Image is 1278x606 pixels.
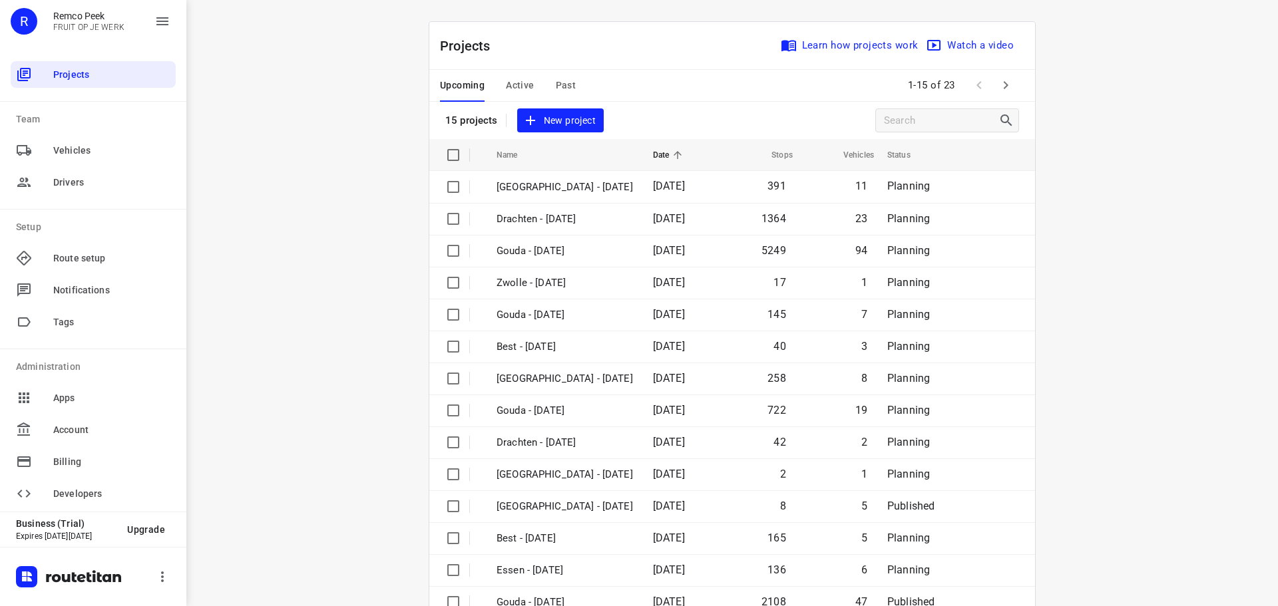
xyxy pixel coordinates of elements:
p: Gouda - Friday [497,307,633,323]
span: 2 [780,468,786,480]
span: Vehicles [53,144,170,158]
span: 11 [855,180,867,192]
span: 5249 [761,244,786,257]
p: Best - Friday [497,339,633,355]
p: 15 projects [445,114,498,126]
p: Setup [16,220,176,234]
span: 722 [767,404,786,416]
span: Previous Page [966,72,992,98]
input: Search projects [884,110,998,131]
span: [DATE] [653,340,685,353]
span: [DATE] [653,563,685,576]
span: 165 [767,531,786,544]
span: 145 [767,308,786,321]
span: Planning [887,244,930,257]
span: Planning [887,468,930,480]
span: Planning [887,404,930,416]
div: Search [998,112,1018,128]
span: Vehicles [826,147,874,163]
span: Account [53,423,170,437]
p: Administration [16,360,176,374]
div: Tags [11,309,176,335]
span: Drivers [53,176,170,190]
span: [DATE] [653,531,685,544]
span: Planning [887,180,930,192]
span: Next Page [992,72,1019,98]
span: [DATE] [653,180,685,192]
span: 3 [861,340,867,353]
span: Past [556,77,576,94]
span: 94 [855,244,867,257]
span: Developers [53,487,170,501]
span: Planning [887,436,930,448]
p: Business (Trial) [16,518,116,529]
span: Planning [887,276,930,289]
span: 2 [861,436,867,448]
p: Antwerpen - Monday [497,180,633,195]
span: 19 [855,404,867,416]
span: New project [525,112,596,129]
span: 391 [767,180,786,192]
div: Apps [11,384,176,411]
p: Drachten - Monday [497,212,633,227]
span: [DATE] [653,436,685,448]
span: Active [506,77,534,94]
span: Planning [887,372,930,384]
span: 6 [861,563,867,576]
span: Planning [887,340,930,353]
button: Upgrade [116,518,176,541]
span: Apps [53,391,170,405]
span: 1 [861,276,867,289]
span: 7 [861,308,867,321]
span: 1364 [761,212,786,225]
p: Essen - Wednesday [497,563,633,578]
p: Gouda - Thursday [497,403,633,418]
div: Projects [11,61,176,88]
span: 1 [861,468,867,480]
span: Planning [887,563,930,576]
span: [DATE] [653,500,685,512]
span: Notifications [53,283,170,297]
div: Vehicles [11,137,176,164]
div: Developers [11,480,176,507]
span: Date [653,147,687,163]
div: Route setup [11,245,176,271]
p: Zwolle - Thursday [497,371,633,386]
span: Upcoming [440,77,485,94]
span: 5 [861,500,867,512]
div: Notifications [11,277,176,303]
span: Projects [53,68,170,82]
p: Best - Thursday [497,531,633,546]
span: 5 [861,531,867,544]
span: 1-15 of 23 [903,71,960,100]
span: 8 [861,372,867,384]
span: 136 [767,563,786,576]
span: [DATE] [653,276,685,289]
span: Published [887,500,935,512]
p: Team [16,112,176,126]
span: Status [887,147,928,163]
div: Account [11,416,176,443]
p: Projects [440,36,501,56]
button: New project [517,108,604,133]
span: Upgrade [127,524,165,535]
span: [DATE] [653,404,685,416]
p: Zwolle - Friday [497,275,633,291]
span: [DATE] [653,244,685,257]
span: [DATE] [653,308,685,321]
span: Route setup [53,251,170,265]
span: Planning [887,531,930,544]
p: Gouda - Monday [497,243,633,259]
span: 258 [767,372,786,384]
span: 40 [773,340,785,353]
span: 23 [855,212,867,225]
p: FRUIT OP JE WERK [53,23,124,32]
span: Name [497,147,535,163]
div: Drivers [11,169,176,196]
span: 8 [780,500,786,512]
span: Planning [887,212,930,225]
span: [DATE] [653,468,685,480]
span: [DATE] [653,372,685,384]
p: Expires [DATE][DATE] [16,531,116,541]
span: 42 [773,436,785,448]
